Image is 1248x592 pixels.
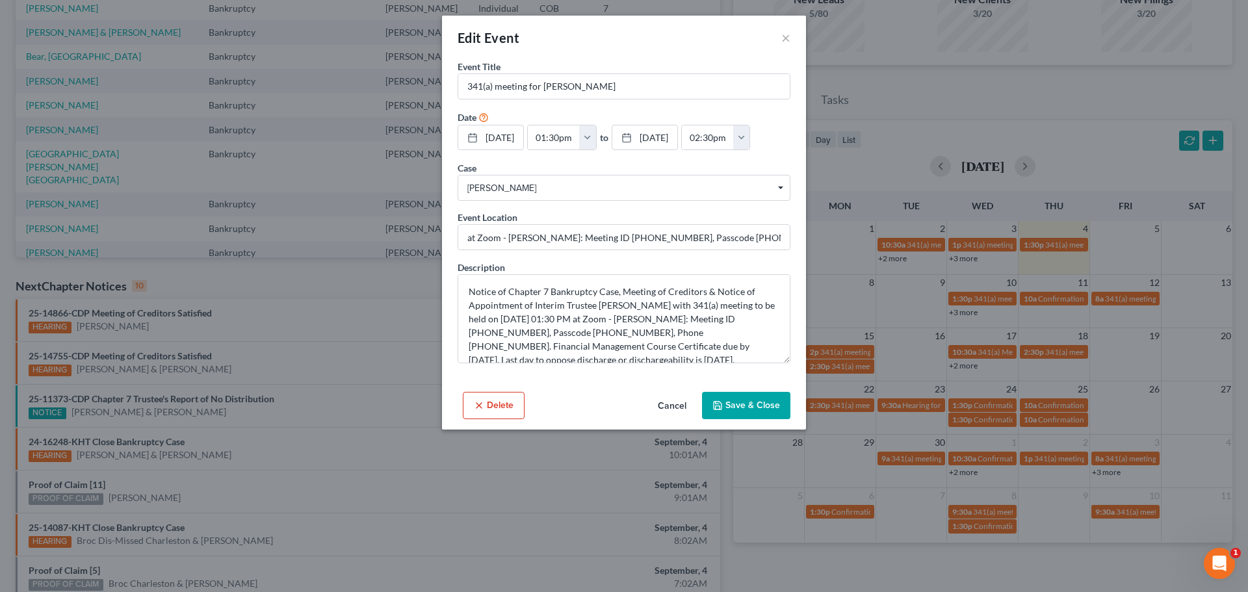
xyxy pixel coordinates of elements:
[612,125,677,150] a: [DATE]
[458,261,505,274] label: Description
[1230,548,1241,558] span: 1
[458,225,790,250] input: Enter location...
[458,74,790,99] input: Enter event name...
[781,30,790,45] button: ×
[528,125,580,150] input: -- : --
[647,393,697,419] button: Cancel
[463,392,525,419] button: Delete
[458,175,790,201] span: Select box activate
[458,211,517,224] label: Event Location
[458,161,476,175] label: Case
[458,125,523,150] a: [DATE]
[458,61,500,72] span: Event Title
[458,30,519,45] span: Edit Event
[702,392,790,419] button: Save & Close
[600,131,608,144] label: to
[682,125,734,150] input: -- : --
[458,110,476,124] label: Date
[1204,548,1235,579] iframe: Intercom live chat
[467,181,781,195] span: [PERSON_NAME]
